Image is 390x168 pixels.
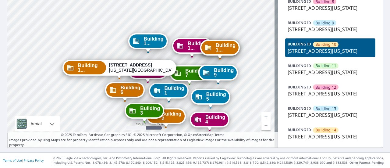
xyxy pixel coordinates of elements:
div: Dropped pin, building Building 3, Commercial property, 1315 e 89th st Kansas City, MO 64131 [125,103,164,122]
a: Current Level 18, Zoom In [261,112,271,121]
div: Dropped pin, building Building 2, Commercial property, 1315 e 89th st Kansas City, MO 64131 [146,108,186,127]
span: Building 9 [214,68,234,77]
span: Building 1... [188,41,207,50]
p: BUILDING ID [288,106,311,111]
span: Building 6 [121,85,140,95]
div: Dropped pin, building Building 6, Commercial property, 1315 e 89th st Kansas City, MO 64131 [105,82,145,101]
p: [STREET_ADDRESS][US_STATE] [288,4,373,12]
p: [STREET_ADDRESS][US_STATE] [288,47,373,55]
div: Dropped pin, building Building 4, Commercial property, 1315 e 89th st Kansas City, MO 64131 [190,112,229,130]
span: Building 7 [185,69,205,78]
p: [STREET_ADDRESS][US_STATE] [288,26,373,33]
p: [STREET_ADDRESS][US_STATE] [288,111,373,119]
p: [STREET_ADDRESS][US_STATE] [288,69,373,76]
p: © 2025 Eagle View Technologies, Inc. and Pictometry International Corp. All Rights Reserved. Repo... [53,156,387,165]
p: [STREET_ADDRESS][US_STATE] [288,90,373,97]
div: [US_STATE][GEOGRAPHIC_DATA] [109,63,172,73]
span: © 2025 TomTom, Earthstar Geographics SIO, © 2025 Microsoft Corporation, © [61,132,225,138]
a: Terms [214,132,225,137]
strong: [STREET_ADDRESS] [109,63,152,67]
div: Dropped pin, building Building 14, Commercial property, 1315 e 89th st Kansas City, MO 64131 [200,40,240,59]
p: BUILDING ID [288,84,311,90]
a: Privacy Policy [24,158,44,163]
div: Dropped pin, building Building 9, Commercial property, 1315 e 89th st Kansas City, MO 64131 [198,65,238,84]
span: Building 5 [206,92,226,101]
span: Building 1... [216,43,236,52]
p: BUILDING ID [288,63,311,68]
span: Building 13 [315,106,336,112]
a: OpenStreetMap [188,132,213,137]
div: Dropped pin, building Building 12, Commercial property, 1315 e 89th st Kansas City, MO 64131 [172,38,212,57]
span: Building 4 [205,115,225,124]
span: Building 1... [78,63,103,72]
span: Building 1... [144,37,163,46]
div: Aerial [29,116,44,131]
div: Dropped pin, building Building 5, Commercial property, 1315 e 89th st Kansas City, MO 64131 [191,89,230,108]
p: [STREET_ADDRESS][US_STATE] [288,133,373,140]
span: Building 3 [140,106,160,115]
div: Dropped pin, building Building 13, Commercial property, 1315 e 89th st Kansas City, MO 64131 [128,33,168,52]
span: Building 14 [315,127,336,133]
p: BUILDING ID [288,41,311,47]
span: Building 1 [165,86,184,95]
span: Building 2 [161,112,181,121]
span: Building 9 [315,20,334,26]
span: Building 10 [315,41,336,47]
p: BUILDING ID [288,20,311,25]
div: Aerial [15,116,60,131]
span: Building 11 [315,63,336,69]
p: | [3,159,44,162]
a: Current Level 18, Zoom Out [261,121,271,130]
a: Terms of Use [3,158,22,163]
span: Building 12 [315,84,336,90]
div: Dropped pin, building Building 10, Commercial property, 1315 e 89th st Kansas City, MO 64131 [62,60,176,79]
p: BUILDING ID [288,127,311,132]
p: Images provided by Bing Maps are for property identification purposes only and are not a represen... [7,132,278,148]
div: Dropped pin, building Building 7, Commercial property, 1315 e 89th st Kansas City, MO 64131 [170,65,209,84]
div: Dropped pin, building Building 1, Commercial property, 1315 e 89th st Kansas City, MO 64131 [149,83,189,102]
